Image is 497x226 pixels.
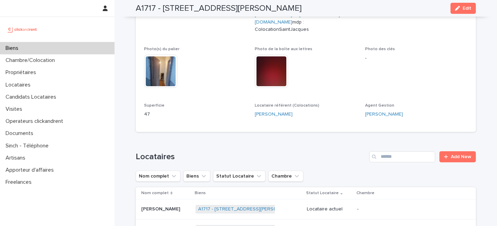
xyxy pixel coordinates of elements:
[183,171,210,182] button: Biens
[451,154,471,159] span: Add New
[141,189,169,197] p: Nom complet
[3,82,36,88] p: Locataires
[450,3,476,14] button: Edit
[144,111,246,118] p: 47
[144,47,179,51] span: Photo(s) du palier
[144,103,165,108] span: Superficie
[198,206,298,212] a: A1717 - [STREET_ADDRESS][PERSON_NAME]
[268,171,303,182] button: Chambre
[255,47,312,51] span: Photo de la boîte aux lettres
[136,199,476,219] tr: [PERSON_NAME][PERSON_NAME] A1717 - [STREET_ADDRESS][PERSON_NAME] Locataire actuel-
[365,55,467,62] p: -
[141,205,182,212] p: [PERSON_NAME]
[255,5,329,17] a: [URL][DOMAIN_NAME]
[365,103,394,108] span: Agent Gestion
[6,22,39,36] img: UCB0brd3T0yccxBKYDjQ
[136,3,302,13] h2: A1717 - [STREET_ADDRESS][PERSON_NAME]
[3,45,24,52] p: Biens
[463,6,471,11] span: Edit
[306,189,339,197] p: Statut Locataire
[136,152,367,162] h1: Locataires
[255,12,340,25] a: [EMAIL_ADDRESS][DOMAIN_NAME]
[3,155,31,161] p: Artisans
[3,167,59,173] p: Apporteur d'affaires
[3,106,28,112] p: Visites
[369,151,435,162] input: Search
[3,57,60,64] p: Chambre/Colocation
[3,143,54,149] p: Sinch - Téléphone
[307,206,352,212] p: Locataire actuel
[356,189,374,197] p: Chambre
[439,151,476,162] a: Add New
[136,171,180,182] button: Nom complet
[357,206,444,212] p: -
[195,189,206,197] p: Biens
[255,111,293,118] a: [PERSON_NAME]
[365,111,403,118] a: [PERSON_NAME]
[3,179,37,186] p: Freelances
[365,47,395,51] span: Photo des clés
[3,130,39,137] p: Documents
[3,69,42,76] p: Propriétaires
[3,94,62,100] p: Candidats Locataires
[3,118,69,125] p: Operateurs clickandrent
[213,171,266,182] button: Statut Locataire
[255,103,319,108] span: Locataire référent (Colocations)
